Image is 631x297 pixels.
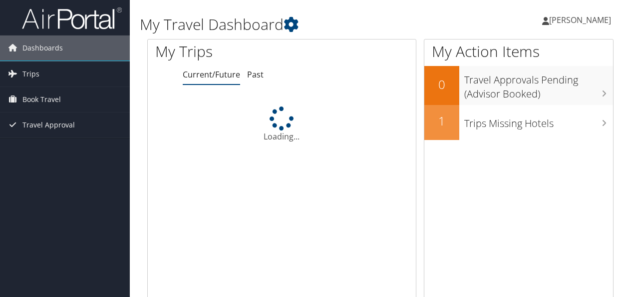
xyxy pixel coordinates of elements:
h1: My Travel Dashboard [140,14,461,35]
span: Trips [22,61,39,86]
h2: 1 [424,112,459,129]
span: Dashboards [22,35,63,60]
h2: 0 [424,76,459,93]
a: Current/Future [183,69,240,80]
img: airportal-logo.png [22,6,122,30]
h1: My Trips [155,41,297,62]
div: Loading... [148,106,416,142]
h3: Trips Missing Hotels [464,111,613,130]
a: 0Travel Approvals Pending (Advisor Booked) [424,66,613,104]
span: Travel Approval [22,112,75,137]
a: 1Trips Missing Hotels [424,105,613,140]
a: Past [247,69,264,80]
span: [PERSON_NAME] [549,14,611,25]
a: [PERSON_NAME] [542,5,621,35]
h3: Travel Approvals Pending (Advisor Booked) [464,68,613,101]
h1: My Action Items [424,41,613,62]
span: Book Travel [22,87,61,112]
